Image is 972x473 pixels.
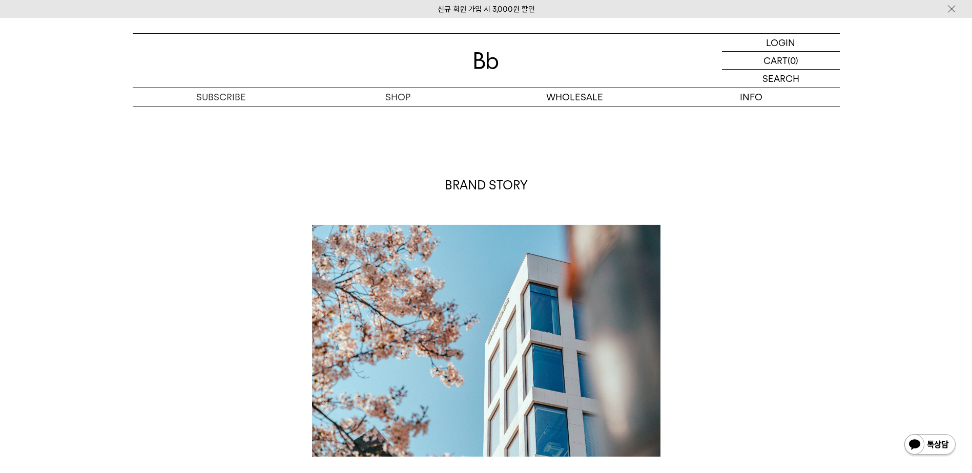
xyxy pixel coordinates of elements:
[663,88,840,106] p: INFO
[474,52,499,69] img: 로고
[788,52,798,69] p: (0)
[486,88,663,106] p: WHOLESALE
[133,88,309,106] a: SUBSCRIBE
[762,70,799,88] p: SEARCH
[722,52,840,70] a: CART (0)
[903,433,957,458] img: 카카오톡 채널 1:1 채팅 버튼
[309,88,486,106] a: SHOP
[766,34,795,51] p: LOGIN
[763,52,788,69] p: CART
[438,5,535,14] a: 신규 회원 가입 시 3,000원 할인
[312,177,660,194] p: BRAND STORY
[722,34,840,52] a: LOGIN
